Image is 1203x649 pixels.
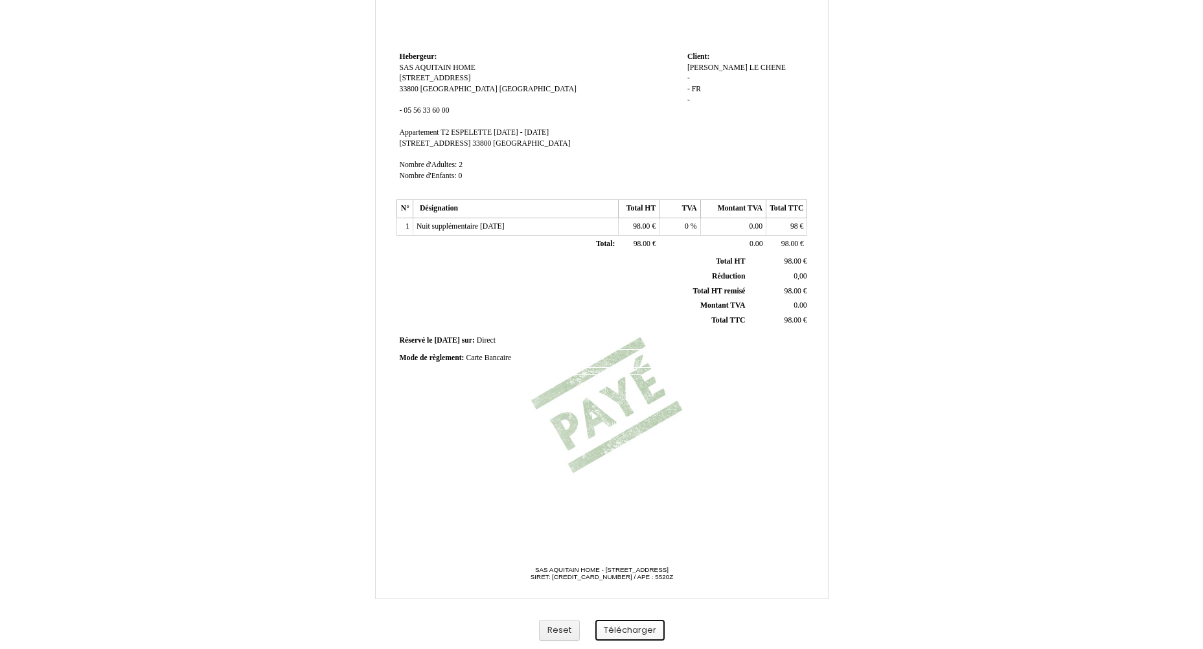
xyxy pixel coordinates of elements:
[400,52,437,61] span: Hebergeur:
[499,85,577,93] span: [GEOGRAPHIC_DATA]
[711,316,745,324] span: Total TTC
[766,236,807,254] td: €
[462,336,475,345] span: sur:
[716,257,745,266] span: Total HT
[400,336,433,345] span: Réservé le
[687,74,690,82] span: -
[400,74,471,82] span: [STREET_ADDRESS]
[748,313,809,328] td: €
[766,218,807,236] td: €
[618,218,659,236] td: €
[400,63,475,72] span: SAS AQUITAIN HOME
[595,620,665,641] button: Télécharger
[766,200,807,218] th: Total TTC
[466,354,511,362] span: Carte Bancaire
[785,316,801,324] span: 98.00
[685,222,689,231] span: 0
[687,63,748,72] span: [PERSON_NAME]
[494,128,549,137] span: [DATE] - [DATE]
[750,63,786,72] span: LE CHENE
[794,301,807,310] span: 0.00
[459,161,463,169] span: 2
[748,255,809,269] td: €
[400,161,457,169] span: Nombre d'Adultes:
[687,52,709,61] span: Client:
[712,272,745,280] span: Réduction
[400,85,418,93] span: 33800
[413,200,618,218] th: Désignation
[693,287,745,295] span: Total HT remisé
[687,96,690,104] span: -
[618,236,659,254] td: €
[748,284,809,299] td: €
[400,106,402,115] span: -
[400,139,471,148] span: [STREET_ADDRESS]
[692,85,701,93] span: FR
[687,85,690,93] span: -
[790,222,798,231] span: 98
[477,336,496,345] span: Direct
[493,139,570,148] span: [GEOGRAPHIC_DATA]
[434,336,459,345] span: [DATE]
[539,620,580,641] button: Reset
[700,200,766,218] th: Montant TVA
[417,222,505,231] span: Nuit supplémentaire [DATE]
[700,301,745,310] span: Montant TVA
[400,128,492,137] span: Appartement T2 ESPELETTE
[794,272,807,280] span: 0,00
[396,200,413,218] th: N°
[750,240,762,248] span: 0.00
[781,240,798,248] span: 98.00
[531,573,673,580] span: SIRET: [CREDIT_CARD_NUMBER] / APE : 5520Z
[659,218,700,236] td: %
[618,200,659,218] th: Total HT
[596,240,615,248] span: Total:
[396,218,413,236] td: 1
[535,566,669,573] span: SAS AQUITAIN HOME - [STREET_ADDRESS]
[633,222,650,231] span: 98.00
[785,287,801,295] span: 98.00
[472,139,491,148] span: 33800
[659,200,700,218] th: TVA
[459,172,463,180] span: 0
[420,85,498,93] span: [GEOGRAPHIC_DATA]
[400,354,464,362] span: Mode de règlement:
[785,257,801,266] span: 98.00
[404,106,449,115] span: 05 56 33 60 00
[634,240,650,248] span: 98.00
[400,172,457,180] span: Nombre d'Enfants:
[750,222,762,231] span: 0.00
